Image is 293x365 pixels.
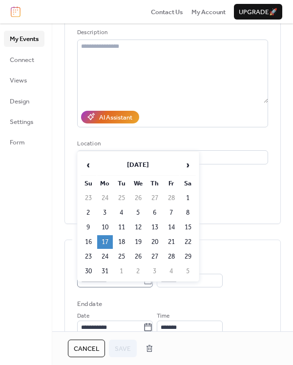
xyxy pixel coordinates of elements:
td: 23 [81,250,96,264]
td: 19 [130,235,146,249]
td: 7 [164,206,179,220]
td: 5 [180,264,196,278]
td: 23 [81,191,96,205]
th: Mo [97,177,113,190]
span: My Events [10,34,39,44]
span: › [181,155,195,175]
td: 13 [147,221,163,234]
a: Contact Us [151,7,183,17]
td: 30 [81,264,96,278]
span: Connect [10,55,34,65]
td: 28 [164,250,179,264]
td: 2 [81,206,96,220]
td: 10 [97,221,113,234]
td: 27 [147,191,163,205]
th: We [130,177,146,190]
th: Fr [164,177,179,190]
button: AI Assistant [81,111,139,123]
a: Settings [4,114,44,129]
span: Date [77,311,89,321]
td: 12 [130,221,146,234]
th: [DATE] [97,155,179,176]
td: 1 [114,264,129,278]
a: Form [4,134,44,150]
span: Time [157,311,169,321]
a: Views [4,72,44,88]
td: 27 [147,250,163,264]
td: 26 [130,191,146,205]
td: 24 [97,191,113,205]
th: Tu [114,177,129,190]
td: 3 [147,264,163,278]
a: Design [4,93,44,109]
button: Upgrade🚀 [234,4,282,20]
td: 17 [97,235,113,249]
td: 11 [114,221,129,234]
button: Cancel [68,340,105,357]
a: Connect [4,52,44,67]
div: Location [77,139,266,149]
span: Upgrade 🚀 [239,7,277,17]
div: End date [77,299,102,309]
td: 26 [130,250,146,264]
td: 24 [97,250,113,264]
img: logo [11,6,21,17]
span: Cancel [74,344,99,354]
span: Settings [10,117,33,127]
span: Views [10,76,27,85]
td: 9 [81,221,96,234]
td: 18 [114,235,129,249]
td: 3 [97,206,113,220]
span: Design [10,97,29,106]
td: 14 [164,221,179,234]
td: 25 [114,250,129,264]
div: AI Assistant [99,113,132,122]
td: 15 [180,221,196,234]
td: 21 [164,235,179,249]
a: My Events [4,31,44,46]
td: 25 [114,191,129,205]
td: 22 [180,235,196,249]
td: 4 [164,264,179,278]
td: 1 [180,191,196,205]
td: 6 [147,206,163,220]
td: 29 [180,250,196,264]
td: 20 [147,235,163,249]
td: 31 [97,264,113,278]
td: 2 [130,264,146,278]
td: 28 [164,191,179,205]
a: My Account [191,7,226,17]
td: 8 [180,206,196,220]
th: Th [147,177,163,190]
td: 5 [130,206,146,220]
span: ‹ [81,155,96,175]
div: Description [77,28,266,38]
th: Sa [180,177,196,190]
td: 4 [114,206,129,220]
td: 16 [81,235,96,249]
th: Su [81,177,96,190]
span: Form [10,138,25,147]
